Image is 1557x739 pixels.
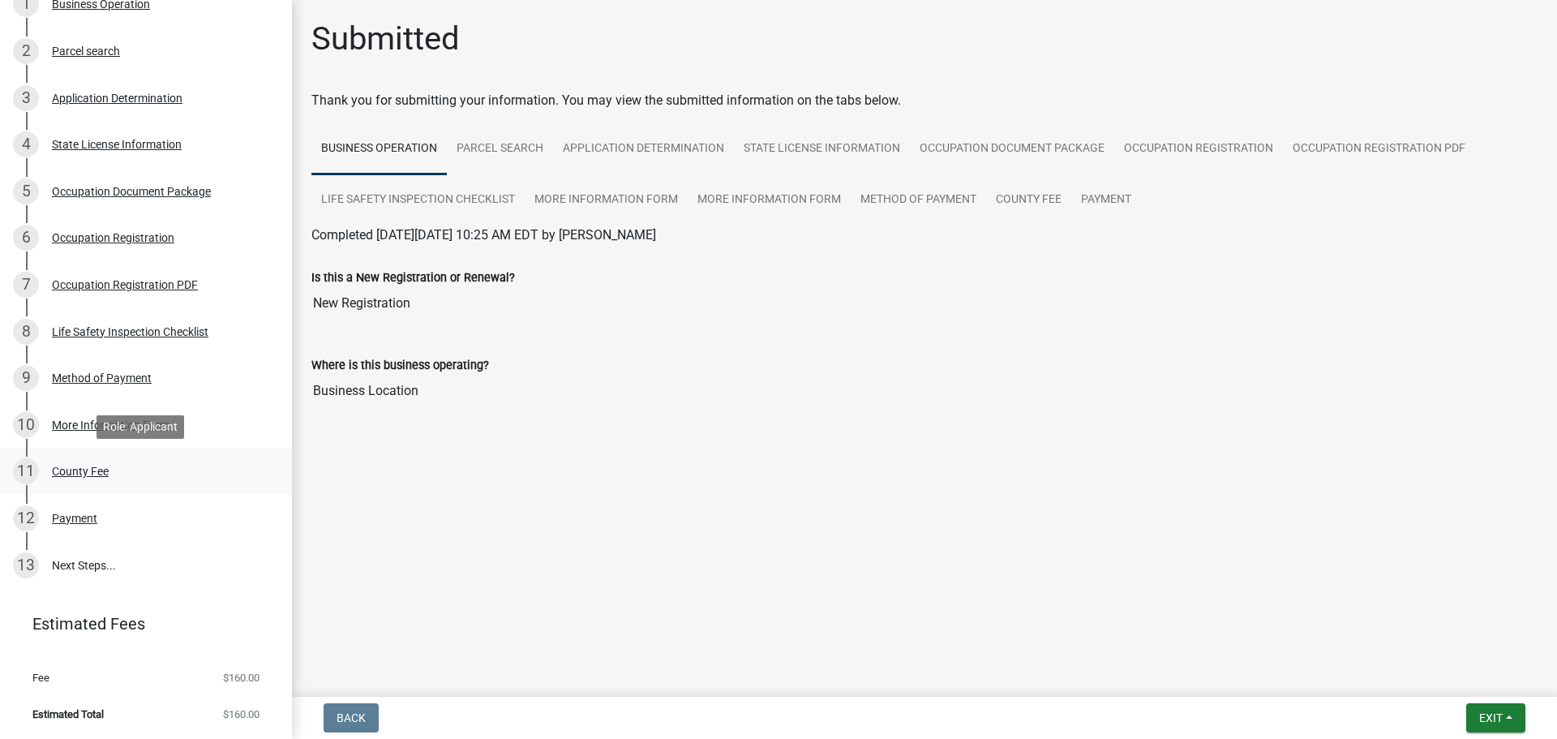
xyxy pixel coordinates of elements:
[13,272,39,298] div: 7
[13,225,39,251] div: 6
[52,419,169,431] div: More Information Form
[13,608,266,640] a: Estimated Fees
[311,273,515,284] label: Is this a New Registration or Renewal?
[1479,711,1503,724] span: Exit
[337,711,366,724] span: Back
[1071,174,1141,226] a: Payment
[52,139,182,150] div: State License Information
[311,123,447,175] a: Business Operation
[32,672,49,683] span: Fee
[734,123,910,175] a: State License Information
[52,92,182,104] div: Application Determination
[223,672,259,683] span: $160.00
[52,466,109,477] div: County Fee
[688,174,851,226] a: More Information Form
[311,91,1538,110] div: Thank you for submitting your information. You may view the submitted information on the tabs below.
[13,38,39,64] div: 2
[311,227,656,243] span: Completed [DATE][DATE] 10:25 AM EDT by [PERSON_NAME]
[52,513,97,524] div: Payment
[52,279,198,290] div: Occupation Registration PDF
[311,174,525,226] a: Life Safety Inspection Checklist
[52,326,208,337] div: Life Safety Inspection Checklist
[13,458,39,484] div: 11
[447,123,553,175] a: Parcel search
[13,505,39,531] div: 12
[52,186,211,197] div: Occupation Document Package
[13,85,39,111] div: 3
[525,174,688,226] a: More Information Form
[13,178,39,204] div: 5
[986,174,1071,226] a: County Fee
[97,415,184,439] div: Role: Applicant
[13,552,39,578] div: 13
[1466,703,1525,733] button: Exit
[223,709,259,720] span: $160.00
[13,131,39,157] div: 4
[52,45,120,57] div: Parcel search
[32,709,104,720] span: Estimated Total
[1114,123,1283,175] a: Occupation Registration
[851,174,986,226] a: Method of Payment
[910,123,1114,175] a: Occupation Document Package
[13,319,39,345] div: 8
[52,232,174,243] div: Occupation Registration
[553,123,734,175] a: Application Determination
[13,412,39,438] div: 10
[52,372,152,384] div: Method of Payment
[324,703,379,733] button: Back
[1283,123,1475,175] a: Occupation Registration PDF
[311,19,460,58] h1: Submitted
[13,365,39,391] div: 9
[311,360,489,372] label: Where is this business operating?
